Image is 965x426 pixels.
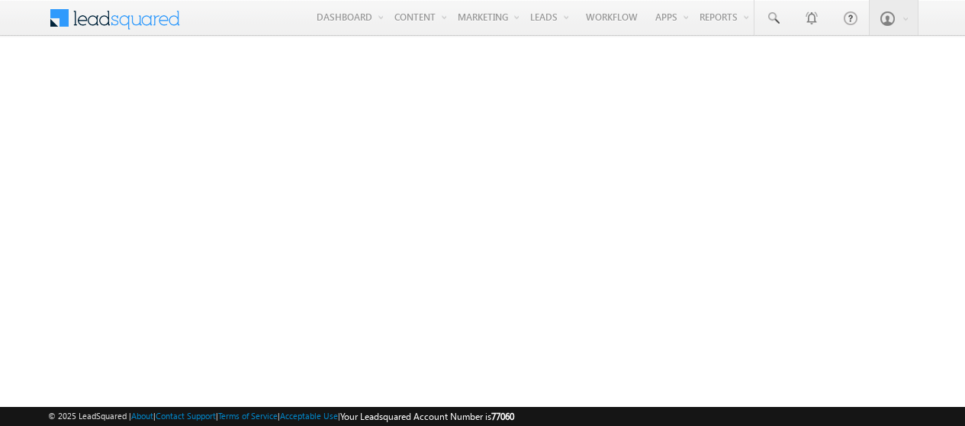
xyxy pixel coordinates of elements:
a: Acceptable Use [280,411,338,421]
a: Terms of Service [218,411,278,421]
span: 77060 [491,411,514,422]
a: Contact Support [156,411,216,421]
span: © 2025 LeadSquared | | | | | [48,409,514,424]
span: Your Leadsquared Account Number is [340,411,514,422]
a: About [131,411,153,421]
